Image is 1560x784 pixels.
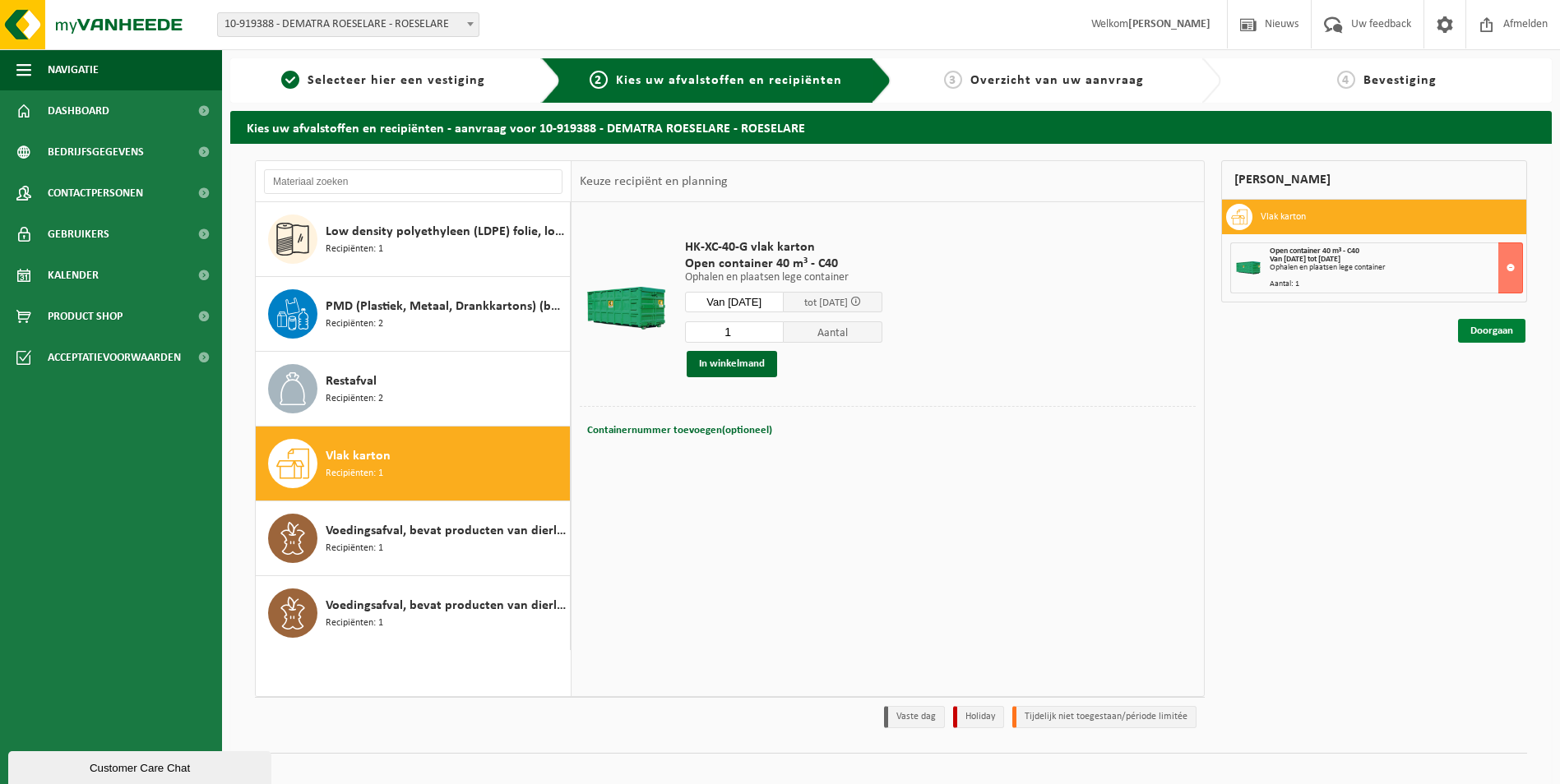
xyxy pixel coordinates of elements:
p: Ophalen en plaatsen lege container [685,272,882,284]
span: Product Shop [48,296,123,337]
span: 10-919388 - DEMATRA ROESELARE - ROESELARE [218,13,479,36]
span: Recipiënten: 1 [326,541,383,556]
strong: [PERSON_NAME] [1128,18,1211,30]
span: Navigatie [48,49,99,90]
span: Kies uw afvalstoffen en recipiënten [616,74,842,87]
li: Tijdelijk niet toegestaan/période limitée [1012,706,1197,728]
button: Voedingsafval, bevat producten van dierlijke oorsprong, onverpakt, categorie 3 Recipiënten: 1 [256,576,571,650]
span: Dashboard [48,90,109,131]
div: [PERSON_NAME] [1221,160,1527,200]
span: Acceptatievoorwaarden [48,337,181,378]
span: Kalender [48,255,99,296]
span: Containernummer toevoegen(optioneel) [587,425,772,436]
a: Doorgaan [1458,319,1525,343]
span: Gebruikers [48,214,109,255]
li: Holiday [953,706,1004,728]
span: Contactpersonen [48,173,143,214]
span: Bevestiging [1363,74,1437,87]
h3: Vlak karton [1261,204,1306,230]
strong: Van [DATE] tot [DATE] [1270,255,1340,264]
div: Aantal: 1 [1270,280,1522,288]
div: Keuze recipiënt en planning [572,161,736,202]
span: Bedrijfsgegevens [48,131,144,173]
span: HK-XC-40-G vlak karton [685,239,882,256]
a: 1Selecteer hier een vestiging [238,71,528,90]
button: Restafval Recipiënten: 2 [256,352,571,427]
span: Open container 40 m³ - C40 [1270,247,1359,256]
h2: Kies uw afvalstoffen en recipiënten - aanvraag voor 10-919388 - DEMATRA ROESELARE - ROESELARE [230,111,1552,143]
button: In winkelmand [687,351,777,377]
button: PMD (Plastiek, Metaal, Drankkartons) (bedrijven) Recipiënten: 2 [256,277,571,352]
span: 1 [281,71,299,89]
li: Vaste dag [884,706,945,728]
span: Selecteer hier een vestiging [308,74,485,87]
span: Vlak karton [326,446,391,466]
span: 4 [1337,71,1355,89]
span: Recipiënten: 2 [326,316,383,332]
span: Recipiënten: 2 [326,391,383,407]
span: Overzicht van uw aanvraag [970,74,1144,87]
span: 10-919388 - DEMATRA ROESELARE - ROESELARE [217,12,479,37]
span: 2 [590,71,608,89]
iframe: chat widget [8,748,275,784]
input: Selecteer datum [685,292,784,312]
span: Aantal [784,321,882,343]
span: Low density polyethyleen (LDPE) folie, los, naturel [326,222,566,242]
span: Voedingsafval, bevat producten van dierlijke oorsprong, onverpakt, categorie 3 [326,596,566,616]
span: 3 [944,71,962,89]
input: Materiaal zoeken [264,169,562,194]
span: Restafval [326,371,377,391]
button: Vlak karton Recipiënten: 1 [256,427,571,501]
span: Recipiënten: 1 [326,242,383,257]
button: Containernummer toevoegen(optioneel) [586,419,774,442]
button: Low density polyethyleen (LDPE) folie, los, naturel Recipiënten: 1 [256,202,571,277]
div: Ophalen en plaatsen lege container [1270,264,1522,272]
span: PMD (Plastiek, Metaal, Drankkartons) (bedrijven) [326,297,566,316]
span: Open container 40 m³ - C40 [685,256,882,272]
button: Voedingsafval, bevat producten van dierlijke oorsprong, gemengde verpakking (exclusief glas), cat... [256,501,571,576]
span: Recipiënten: 1 [326,466,383,482]
span: Voedingsafval, bevat producten van dierlijke oorsprong, gemengde verpakking (exclusief glas), cat... [326,521,566,541]
span: tot [DATE] [804,297,848,308]
span: Recipiënten: 1 [326,616,383,631]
